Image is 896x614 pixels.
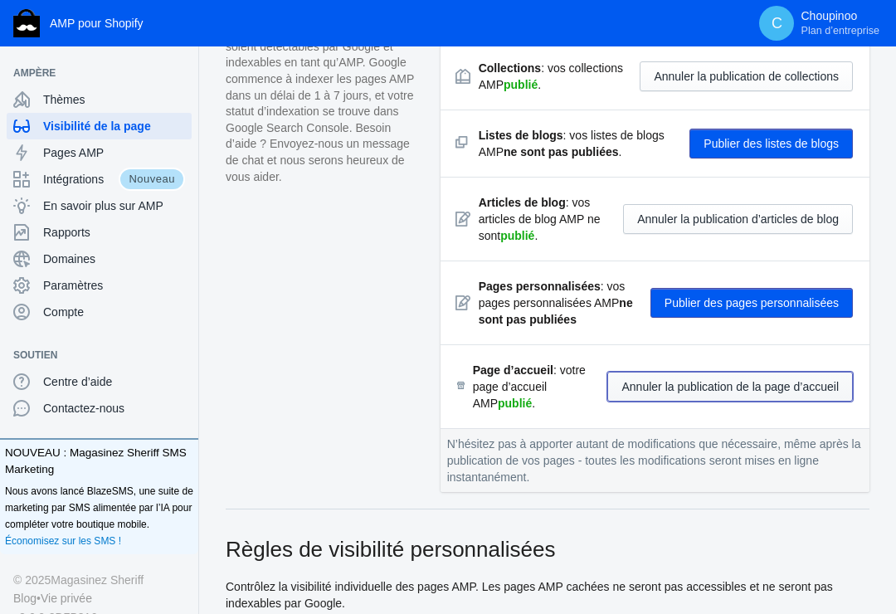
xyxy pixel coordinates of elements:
[7,139,192,166] a: Pages AMP
[623,204,853,234] button: Annuler la publication d’articles de blog
[43,304,185,320] span: Compte
[7,219,192,246] a: Rapports
[479,194,624,244] div: : vos articles de blog AMP ne sont .
[7,272,192,299] a: Paramètres
[43,171,119,188] span: Intégrations
[498,397,532,410] strong: publié
[13,9,40,37] img: Acheter le logo du shérif
[43,251,185,267] span: Domaines
[43,118,185,134] span: Visibilité de la page
[479,278,650,328] div: : vos pages personnalisées AMP
[43,197,185,214] span: En savoir plus sur AMP
[13,65,168,81] span: AMPÈRE
[607,372,853,402] button: Annuler la publication de la page d’accueil
[479,280,601,293] strong: Pages personnalisées
[226,534,869,564] h2: Règles de visibilité personnalisées
[43,277,185,294] span: Paramètres
[168,70,195,76] button: Ajouter une vente canal
[650,288,853,318] button: Publier des pages personnalisées
[5,485,193,530] font: Nous avons lancé BlazeSMS, une suite de marketing par SMS alimentée par l’IA pour compléter votre...
[500,229,534,242] strong: publié
[504,145,618,158] strong: ne sont pas publiées
[479,61,541,75] strong: Collections
[51,571,144,589] a: Magasinez Sheriff
[813,531,876,594] iframe: Drift Widget Chat Controller
[479,196,566,209] strong: Articles de blog
[801,24,879,37] span: Plan d’entreprise
[43,91,185,108] span: Thèmes
[41,589,92,607] a: Vie privée
[43,400,185,417] span: Contactez-nous
[7,246,192,272] a: Domaines
[43,144,185,161] span: Pages AMP
[7,299,192,325] a: Compte
[5,533,121,549] a: Économisez sur les SMS !
[479,60,640,93] div: : vos collections AMP .
[7,395,192,422] a: Contactez-nous
[640,61,853,91] button: Annuler la publication de collections
[226,580,833,610] font: Contrôlez la visibilité individuelle des pages AMP. Les pages AMP cachées ne seront pas accessibl...
[119,168,185,191] span: Nouveau
[441,428,869,492] div: N’hésitez pas à apporter autant de modifications que nécessaire, même après la publication de vos...
[768,15,785,32] span: C
[7,192,192,219] a: En savoir plus sur AMP
[7,166,192,192] a: IntégrationsNouveau
[50,17,144,30] span: AMP pour Shopify
[7,113,192,139] a: Visibilité de la page
[13,573,51,587] font: © 2025
[479,127,690,160] div: : vos listes de blogs AMP .
[7,86,192,113] a: Thèmes
[504,78,538,91] strong: publié
[168,352,195,358] button: Ajouter une vente canal
[43,224,185,241] span: Rapports
[801,9,857,22] font: Choupinoo
[37,592,41,605] font: •
[473,362,608,412] div: : votre page d’accueil AMP .
[43,373,185,390] span: Centre d’aide
[13,347,168,363] span: Soutien
[479,129,563,142] strong: Listes de blogs
[473,363,553,377] strong: Page d’accueil
[226,22,424,185] p: Publiez vos pages AMP afin qu’elles soient détectables par Google et indexables en tant qu’AMP. G...
[689,129,853,158] button: Publier des listes de blogs
[479,296,633,326] strong: ne sont pas publiées
[13,589,37,607] a: Blog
